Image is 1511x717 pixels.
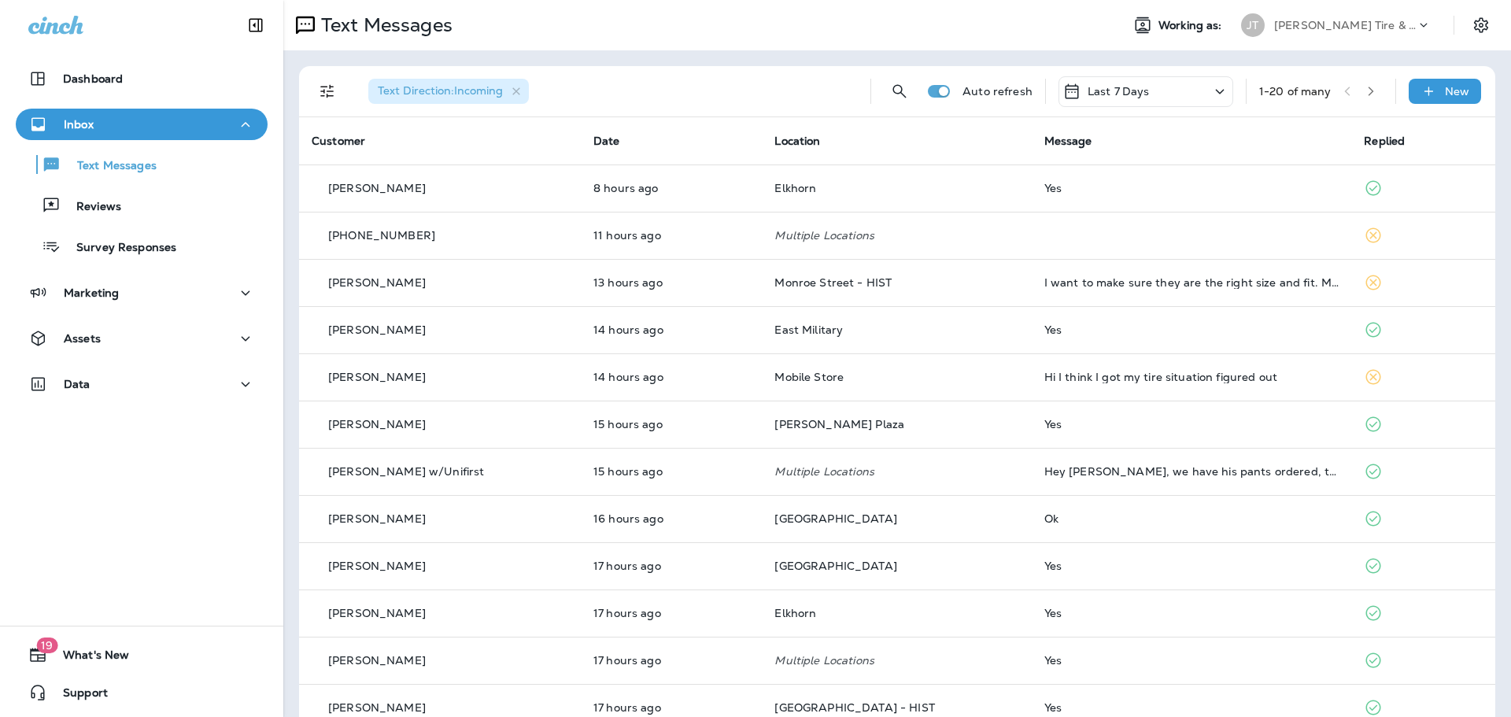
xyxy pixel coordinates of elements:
span: Support [47,686,108,705]
p: Sep 17, 2025 04:44 PM [593,323,749,336]
p: Sep 17, 2025 10:30 PM [593,182,749,194]
p: Last 7 Days [1088,85,1150,98]
p: New [1445,85,1469,98]
button: Dashboard [16,63,268,94]
p: Multiple Locations [774,229,1018,242]
div: Yes [1044,323,1339,336]
p: [PERSON_NAME] [328,323,426,336]
p: Sep 17, 2025 03:30 PM [593,465,749,478]
p: Sep 17, 2025 01:49 PM [593,654,749,667]
p: Marketing [64,286,119,299]
div: Yes [1044,418,1339,431]
button: Survey Responses [16,230,268,263]
p: [PERSON_NAME] w/Unifirst [328,465,484,478]
span: Text Direction : Incoming [378,83,503,98]
button: Data [16,368,268,400]
p: Text Messages [315,13,453,37]
span: Customer [312,134,365,148]
span: [GEOGRAPHIC_DATA] [774,559,896,573]
span: Mobile Store [774,370,844,384]
p: [PERSON_NAME] [328,560,426,572]
button: Inbox [16,109,268,140]
div: Yes [1044,654,1339,667]
p: Text Messages [61,159,157,174]
p: Dashboard [63,72,123,85]
span: [PERSON_NAME] Plaza [774,417,904,431]
p: [PHONE_NUMBER] [328,229,435,242]
span: Message [1044,134,1092,148]
span: East Military [774,323,843,337]
div: JT [1241,13,1265,37]
button: Settings [1467,11,1495,39]
p: Multiple Locations [774,654,1018,667]
button: Filters [312,76,343,107]
p: Assets [64,332,101,345]
span: What's New [47,649,129,667]
p: Sep 17, 2025 01:50 PM [593,607,749,619]
p: Sep 17, 2025 02:50 PM [593,512,749,525]
p: [PERSON_NAME] [328,418,426,431]
div: Yes [1044,701,1339,714]
button: Marketing [16,277,268,309]
p: Sep 17, 2025 04:34 PM [593,371,749,383]
div: I want to make sure they are the right size and fit. My current tires are 275/60 R20 [1044,276,1339,289]
button: Assets [16,323,268,354]
p: Sep 17, 2025 05:39 PM [593,276,749,289]
p: Inbox [64,118,94,131]
p: Survey Responses [61,241,176,256]
span: Monroe Street - HIST [774,275,892,290]
div: 1 - 20 of many [1259,85,1332,98]
p: [PERSON_NAME] [328,654,426,667]
p: Sep 17, 2025 03:51 PM [593,418,749,431]
span: Replied [1364,134,1405,148]
p: [PERSON_NAME] [328,512,426,525]
div: Yes [1044,607,1339,619]
span: Date [593,134,620,148]
button: Support [16,677,268,708]
span: Elkhorn [774,181,816,195]
button: 19What's New [16,639,268,671]
p: Sep 17, 2025 01:51 PM [593,560,749,572]
p: Sep 17, 2025 07:27 PM [593,229,749,242]
p: [PERSON_NAME] [328,607,426,619]
span: [GEOGRAPHIC_DATA] [774,512,896,526]
span: Working as: [1158,19,1225,32]
p: [PERSON_NAME] [328,371,426,383]
p: [PERSON_NAME] [328,182,426,194]
p: Data [64,378,91,390]
span: Location [774,134,820,148]
button: Collapse Sidebar [234,9,278,41]
button: Reviews [16,189,268,222]
span: Elkhorn [774,606,816,620]
div: Yes [1044,182,1339,194]
div: Hi I think I got my tire situation figured out [1044,371,1339,383]
div: Yes [1044,560,1339,572]
p: [PERSON_NAME] [328,701,426,714]
button: Search Messages [884,76,915,107]
p: Reviews [61,200,121,215]
p: Auto refresh [962,85,1033,98]
p: [PERSON_NAME] Tire & Auto [1274,19,1416,31]
div: Hey Brian, we have his pants ordered, they are just taking forever because he has 28" length, and... [1044,465,1339,478]
p: Multiple Locations [774,465,1018,478]
div: Ok [1044,512,1339,525]
div: Text Direction:Incoming [368,79,529,104]
span: [GEOGRAPHIC_DATA] - HIST [774,700,934,715]
p: [PERSON_NAME] [328,276,426,289]
span: 19 [36,638,57,653]
p: Sep 17, 2025 01:49 PM [593,701,749,714]
button: Text Messages [16,148,268,181]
